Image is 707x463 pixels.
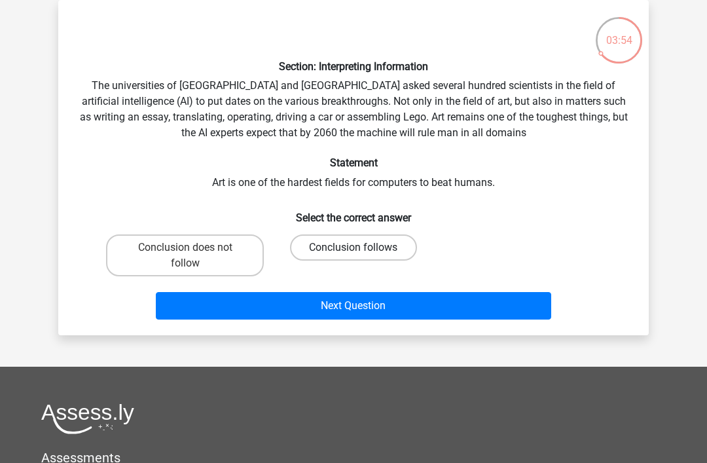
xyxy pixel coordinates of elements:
[594,16,644,48] div: 03:54
[106,234,264,276] label: Conclusion does not follow
[79,201,628,224] h6: Select the correct answer
[63,10,644,325] div: The universities of [GEOGRAPHIC_DATA] and [GEOGRAPHIC_DATA] asked several hundred scientists in t...
[290,234,416,261] label: Conclusion follows
[79,157,628,169] h6: Statement
[79,60,628,73] h6: Section: Interpreting Information
[156,292,552,320] button: Next Question
[41,403,134,434] img: Assessly logo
